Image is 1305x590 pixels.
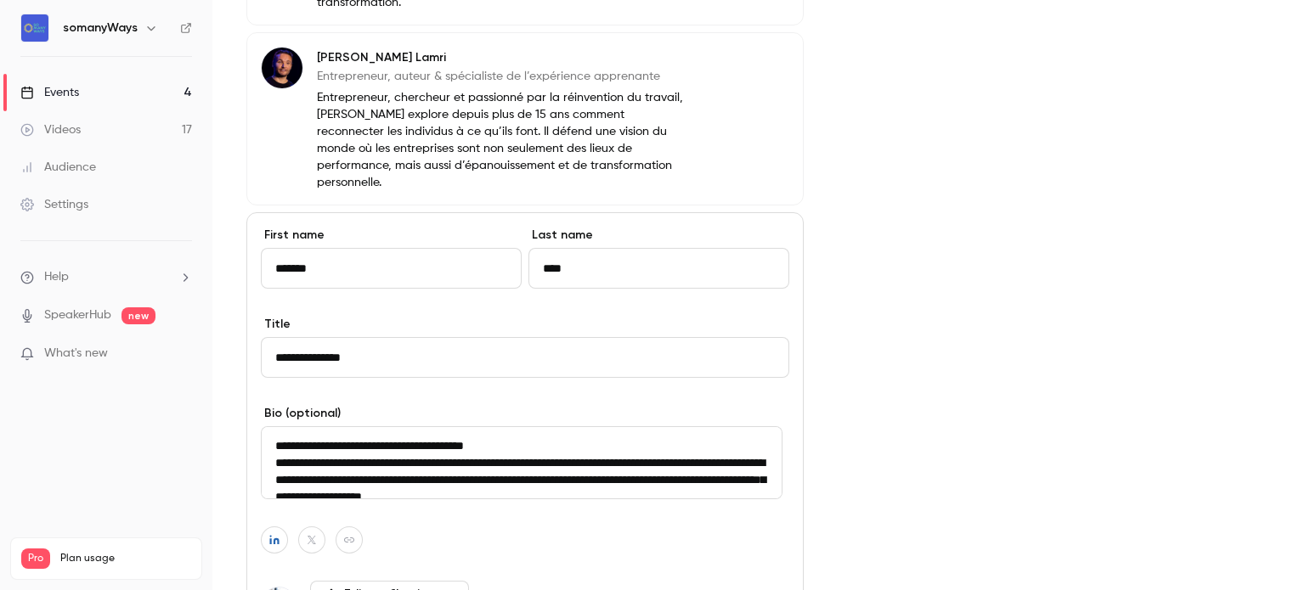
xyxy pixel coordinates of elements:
label: Last name [528,227,789,244]
a: SpeakerHub [44,306,111,324]
span: Plan usage [60,552,191,565]
label: Title [261,316,789,333]
p: [PERSON_NAME] Lamri [317,49,693,66]
iframe: Noticeable Trigger [172,346,192,362]
div: Jérémy Lamri[PERSON_NAME] LamriEntrepreneur, auteur & spécialiste de l’expérience apprenanteEntre... [246,32,804,205]
div: Videos [20,121,81,138]
label: First name [261,227,522,244]
p: Entrepreneur, auteur & spécialiste de l’expérience apprenante [317,68,693,85]
div: Settings [20,196,88,213]
div: Events [20,84,79,101]
img: somanyWays [21,14,48,42]
li: help-dropdown-opener [20,268,192,286]
span: new [121,307,155,324]
span: Help [44,268,69,286]
p: Entrepreneur, chercheur et passionné par la réinvention du travail, [PERSON_NAME] explore depuis ... [317,89,693,191]
img: Jérémy Lamri [262,48,302,88]
div: Audience [20,159,96,176]
span: Pro [21,548,50,569]
h6: somanyWays [63,20,138,37]
label: Bio (optional) [261,405,789,422]
span: What's new [44,345,108,362]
